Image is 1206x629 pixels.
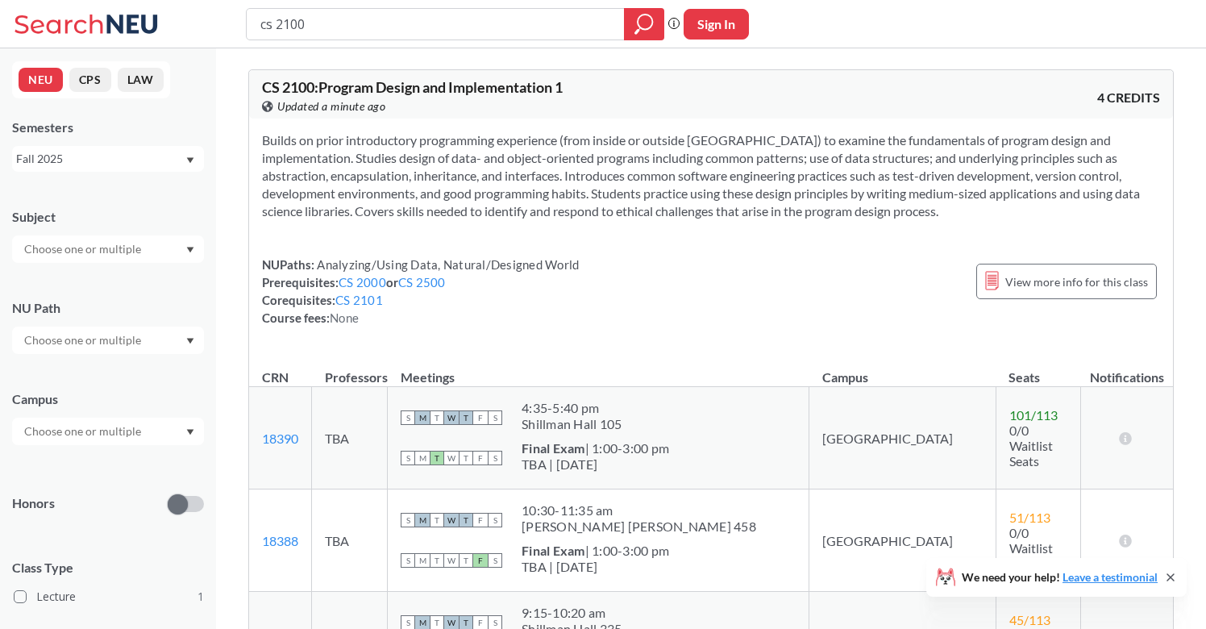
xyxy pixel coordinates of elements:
div: Shillman Hall 105 [522,416,622,432]
b: Final Exam [522,440,585,456]
svg: Dropdown arrow [186,429,194,435]
div: | 1:00-3:00 pm [522,440,669,456]
span: S [401,513,415,527]
span: W [444,553,459,568]
div: magnifying glass [624,8,664,40]
a: CS 2000 [339,275,386,290]
a: 18390 [262,431,298,446]
svg: magnifying glass [634,13,654,35]
span: M [415,553,430,568]
div: 9:15 - 10:20 am [522,605,622,621]
a: CS 2500 [398,275,446,290]
span: 4 CREDITS [1097,89,1160,106]
div: Dropdown arrow [12,235,204,263]
span: F [473,410,488,425]
input: Choose one or multiple [16,331,152,350]
span: T [430,513,444,527]
td: [GEOGRAPHIC_DATA] [809,489,996,592]
span: T [459,513,473,527]
div: Campus [12,390,204,408]
span: F [473,513,488,527]
div: TBA | [DATE] [522,559,669,575]
div: Subject [12,208,204,226]
span: S [488,513,502,527]
span: CS 2100 : Program Design and Implementation 1 [262,78,563,96]
span: Updated a minute ago [277,98,385,115]
input: Class, professor, course number, "phrase" [259,10,613,38]
span: F [473,451,488,465]
th: Professors [312,352,388,387]
div: 4:35 - 5:40 pm [522,400,622,416]
span: T [459,553,473,568]
span: 51 / 113 [1009,510,1050,525]
input: Choose one or multiple [16,422,152,441]
span: None [330,310,359,325]
button: LAW [118,68,164,92]
div: Dropdown arrow [12,418,204,445]
button: NEU [19,68,63,92]
span: T [430,451,444,465]
a: 18388 [262,533,298,548]
section: Builds on prior introductory programming experience (from inside or outside [GEOGRAPHIC_DATA]) to... [262,131,1160,220]
svg: Dropdown arrow [186,157,194,164]
div: Fall 2025Dropdown arrow [12,146,204,172]
span: T [430,410,444,425]
span: Analyzing/Using Data, Natural/Designed World [314,257,579,272]
div: 10:30 - 11:35 am [522,502,756,519]
span: T [459,410,473,425]
th: Notifications [1080,352,1173,387]
svg: Dropdown arrow [186,247,194,253]
span: T [430,553,444,568]
div: CRN [262,369,289,386]
div: TBA | [DATE] [522,456,669,473]
th: Campus [809,352,996,387]
span: 0/0 Waitlist Seats [1009,423,1053,469]
span: W [444,451,459,465]
span: M [415,410,430,425]
span: We need your help! [962,572,1158,583]
p: Honors [12,494,55,513]
span: View more info for this class [1005,272,1148,292]
span: T [459,451,473,465]
span: 45 / 113 [1009,612,1050,627]
span: W [444,513,459,527]
span: M [415,513,430,527]
b: Final Exam [522,543,585,558]
span: S [401,451,415,465]
div: Dropdown arrow [12,327,204,354]
button: Sign In [684,9,749,40]
td: TBA [312,489,388,592]
span: Class Type [12,559,204,577]
th: Seats [996,352,1080,387]
div: NUPaths: Prerequisites: or Corequisites: Course fees: [262,256,579,327]
a: Leave a testimonial [1063,570,1158,584]
button: CPS [69,68,111,92]
div: | 1:00-3:00 pm [522,543,669,559]
div: NU Path [12,299,204,317]
span: M [415,451,430,465]
td: [GEOGRAPHIC_DATA] [809,387,996,489]
span: S [488,553,502,568]
span: 0/0 Waitlist Seats [1009,525,1053,571]
span: S [488,410,502,425]
span: 101 / 113 [1009,407,1058,423]
span: W [444,410,459,425]
span: 1 [198,588,204,606]
input: Choose one or multiple [16,240,152,259]
span: S [401,410,415,425]
td: TBA [312,387,388,489]
th: Meetings [388,352,809,387]
div: Fall 2025 [16,150,185,168]
span: S [401,553,415,568]
svg: Dropdown arrow [186,338,194,344]
div: [PERSON_NAME] [PERSON_NAME] 458 [522,519,756,535]
span: S [488,451,502,465]
span: F [473,553,488,568]
div: Semesters [12,119,204,136]
a: CS 2101 [335,293,383,307]
label: Lecture [14,586,204,607]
